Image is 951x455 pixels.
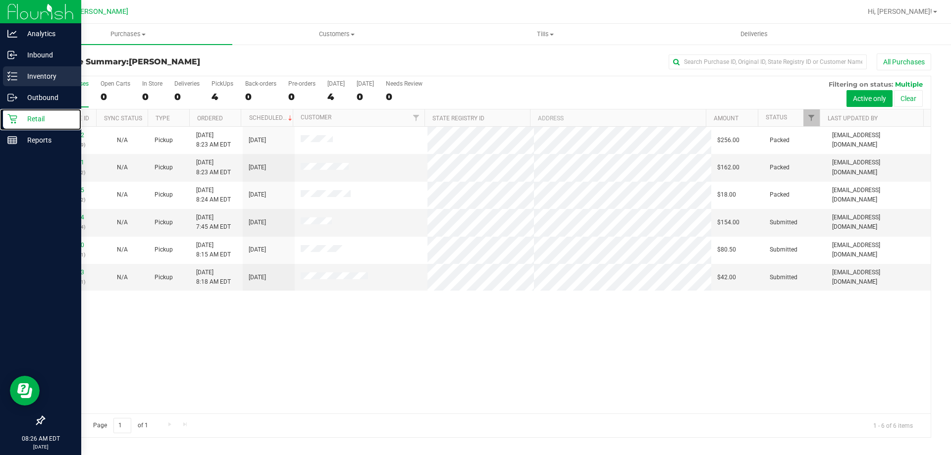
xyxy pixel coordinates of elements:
[717,190,736,200] span: $18.00
[249,273,266,282] span: [DATE]
[10,376,40,405] iframe: Resource center
[174,91,200,102] div: 0
[441,24,649,45] a: Tills
[770,245,797,254] span: Submitted
[17,49,77,61] p: Inbound
[117,190,128,200] button: N/A
[196,158,231,177] span: [DATE] 8:23 AM EDT
[142,80,162,87] div: In Store
[245,91,276,102] div: 0
[196,186,231,204] span: [DATE] 8:24 AM EDT
[7,135,17,145] inline-svg: Reports
[7,71,17,81] inline-svg: Inventory
[717,218,740,227] span: $154.00
[7,50,17,60] inline-svg: Inbound
[24,24,232,45] a: Purchases
[408,109,424,126] a: Filter
[245,80,276,87] div: Back-orders
[357,80,374,87] div: [DATE]
[117,191,128,198] span: Not Applicable
[877,53,931,70] button: All Purchases
[56,214,84,221] a: 12012664
[56,269,84,276] a: 12012753
[117,164,128,171] span: Not Applicable
[386,80,423,87] div: Needs Review
[770,273,797,282] span: Submitted
[117,273,128,282] button: N/A
[327,91,345,102] div: 4
[770,136,790,145] span: Packed
[155,273,173,282] span: Pickup
[832,213,925,232] span: [EMAIL_ADDRESS][DOMAIN_NAME]
[249,245,266,254] span: [DATE]
[17,134,77,146] p: Reports
[117,163,128,172] button: N/A
[117,137,128,144] span: Not Applicable
[894,90,923,107] button: Clear
[249,136,266,145] span: [DATE]
[174,80,200,87] div: Deliveries
[288,80,316,87] div: Pre-orders
[129,57,200,66] span: [PERSON_NAME]
[56,159,84,166] a: 12012551
[7,93,17,102] inline-svg: Outbound
[155,245,173,254] span: Pickup
[56,132,84,139] a: 12012492
[117,219,128,226] span: Not Applicable
[56,242,84,249] a: 12012740
[17,28,77,40] p: Analytics
[155,218,173,227] span: Pickup
[197,115,223,122] a: Ordered
[155,190,173,200] span: Pickup
[249,218,266,227] span: [DATE]
[770,190,790,200] span: Packed
[7,29,17,39] inline-svg: Analytics
[7,114,17,124] inline-svg: Retail
[717,245,736,254] span: $80.50
[727,30,781,39] span: Deliveries
[196,213,231,232] span: [DATE] 7:45 AM EDT
[249,163,266,172] span: [DATE]
[803,109,820,126] a: Filter
[104,115,142,122] a: Sync Status
[832,268,925,287] span: [EMAIL_ADDRESS][DOMAIN_NAME]
[829,80,893,88] span: Filtering on status:
[895,80,923,88] span: Multiple
[113,418,131,433] input: 1
[117,246,128,253] span: Not Applicable
[669,54,867,69] input: Search Purchase ID, Original ID, State Registry ID or Customer Name...
[530,109,706,127] th: Address
[85,418,156,433] span: Page of 1
[441,30,649,39] span: Tills
[74,7,128,16] span: [PERSON_NAME]
[717,273,736,282] span: $42.00
[766,114,787,121] a: Status
[717,136,740,145] span: $256.00
[770,163,790,172] span: Packed
[832,186,925,204] span: [EMAIL_ADDRESS][DOMAIN_NAME]
[828,115,878,122] a: Last Updated By
[327,80,345,87] div: [DATE]
[17,92,77,103] p: Outbound
[117,245,128,254] button: N/A
[211,80,233,87] div: PickUps
[868,7,932,15] span: Hi, [PERSON_NAME]!
[196,131,231,150] span: [DATE] 8:23 AM EDT
[156,115,170,122] a: Type
[832,158,925,177] span: [EMAIL_ADDRESS][DOMAIN_NAME]
[249,114,294,121] a: Scheduled
[101,80,130,87] div: Open Carts
[196,268,231,287] span: [DATE] 8:18 AM EDT
[714,115,739,122] a: Amount
[249,190,266,200] span: [DATE]
[44,57,339,66] h3: Purchase Summary:
[386,91,423,102] div: 0
[56,187,84,194] a: 12012635
[117,274,128,281] span: Not Applicable
[4,434,77,443] p: 08:26 AM EDT
[432,115,484,122] a: State Registry ID
[117,218,128,227] button: N/A
[832,241,925,259] span: [EMAIL_ADDRESS][DOMAIN_NAME]
[650,24,858,45] a: Deliveries
[17,113,77,125] p: Retail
